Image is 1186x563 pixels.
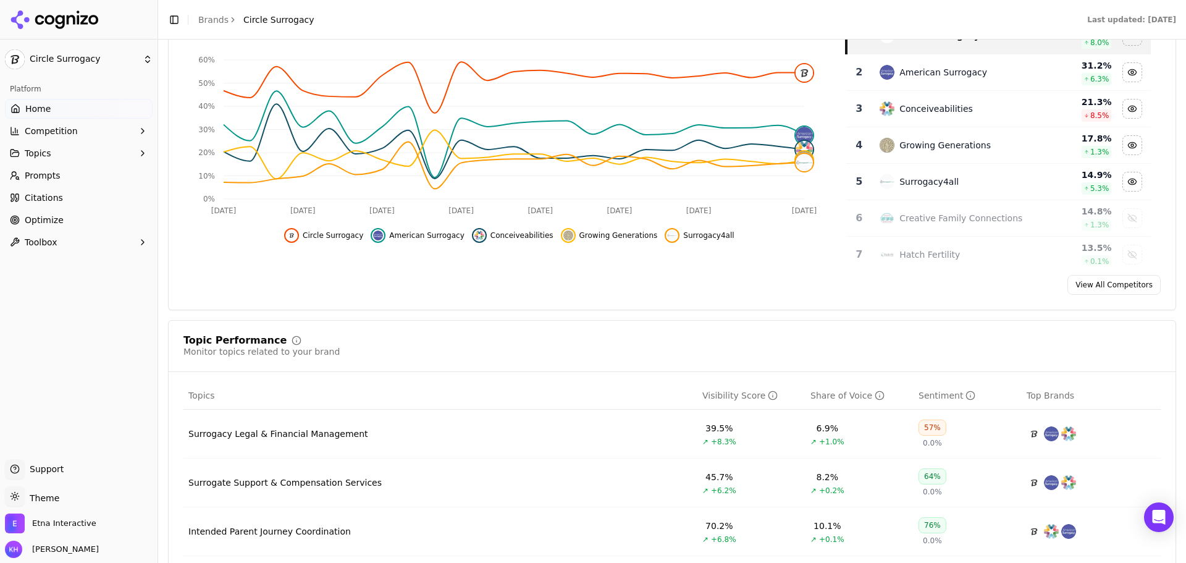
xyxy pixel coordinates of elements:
tspan: [DATE] [448,206,474,215]
span: Circle Surrogacy [303,231,363,240]
div: 7 [851,247,868,262]
div: 64% [919,468,946,485]
tspan: [DATE] [686,206,712,215]
img: american surrogacy [373,231,383,240]
img: surrogacy4all [880,174,894,189]
span: Optimize [25,214,64,226]
button: Hide growing generations data [1122,135,1142,155]
span: Growing Generations [579,231,658,240]
th: sentiment [914,382,1022,410]
div: 17.8 % [1032,132,1111,145]
span: 0.1 % [1090,256,1109,266]
th: Topics [183,382,697,410]
img: growing generations [563,231,573,240]
div: Surrogate Support & Compensation Services [188,476,382,489]
tr: 3conceiveabilitiesConceiveabilities21.3%8.5%Hide conceiveabilities data [846,91,1151,127]
span: 1.3 % [1090,147,1109,157]
span: 1.3 % [1090,220,1109,230]
a: Optimize [5,210,153,230]
div: 2 [851,65,868,80]
div: 57% [919,420,946,436]
button: Hide american surrogacy data [371,228,465,243]
div: Last updated: [DATE] [1087,15,1176,25]
span: ↗ [810,486,817,496]
button: Open organization switcher [5,514,96,533]
nav: breadcrumb [198,14,314,26]
img: hatch fertility [880,247,894,262]
span: ↗ [810,437,817,447]
div: Platform [5,79,153,99]
img: circle surrogacy [1027,475,1041,490]
span: Support [25,463,64,475]
tspan: [DATE] [528,206,553,215]
img: american surrogacy [1044,426,1059,441]
tr: 5surrogacy4allSurrogacy4all14.9%5.3%Hide surrogacy4all data [846,164,1151,200]
tspan: [DATE] [369,206,395,215]
span: Topics [188,389,215,402]
div: Conceiveabilities [899,103,973,115]
div: 13.5 % [1032,242,1111,254]
tspan: [DATE] [792,206,817,215]
img: american surrogacy [1061,524,1076,539]
span: Topics [25,147,51,159]
div: 10.1% [814,520,841,532]
div: 39.5% [705,422,733,434]
a: Intended Parent Journey Coordination [188,525,351,538]
a: Citations [5,188,153,208]
tr: 6creative family connectionsCreative Family Connections14.8%1.3%Show creative family connections ... [846,200,1151,237]
span: 0.0% [923,536,942,546]
span: +1.0% [819,437,844,447]
button: Hide surrogacy4all data [665,228,734,243]
button: Hide circle surrogacy data [284,228,363,243]
div: 6 [851,211,868,226]
a: Surrogacy Legal & Financial Management [188,428,368,440]
div: Monitor topics related to your brand [183,345,340,358]
img: creative family connections [880,211,894,226]
span: 5.3 % [1090,184,1109,193]
div: Visibility Score [702,389,778,402]
div: Growing Generations [899,139,991,151]
button: Hide surrogacy4all data [1122,172,1142,192]
img: growing generations [796,151,813,169]
div: Sentiment [919,389,975,402]
div: 76% [919,517,946,533]
img: growing generations [880,138,894,153]
div: 14.8 % [1032,205,1111,218]
img: conceiveabilities [1061,475,1076,490]
span: +6.2% [711,486,736,496]
button: Open user button [5,541,99,558]
img: circle surrogacy [1027,426,1041,441]
div: 8.2% [817,471,839,483]
div: 6.9% [817,422,839,434]
span: Home [25,103,51,115]
span: Top Brands [1027,389,1074,402]
div: 14.9 % [1032,169,1111,181]
button: Hide american surrogacy data [1122,62,1142,82]
div: Creative Family Connections [899,212,1022,224]
tspan: [DATE] [290,206,316,215]
span: American Surrogacy [389,231,465,240]
button: Topics [5,143,153,163]
button: Hide growing generations data [561,228,658,243]
span: Competition [25,125,78,137]
div: Topic Performance [183,336,287,345]
tspan: [DATE] [211,206,237,215]
tr: 4growing generationsGrowing Generations17.8%1.3%Hide growing generations data [846,127,1151,164]
tspan: 30% [198,125,215,134]
div: 31.2 % [1032,59,1111,72]
tspan: 60% [198,56,215,64]
div: Surrogacy4all [899,176,959,188]
img: conceiveabilities [1044,524,1059,539]
img: Kristin Hansen [5,541,22,558]
tr: 7hatch fertilityHatch Fertility13.5%0.1%Show hatch fertility data [846,237,1151,273]
span: Circle Surrogacy [243,14,314,26]
th: visibilityScore [697,382,805,410]
tspan: 20% [198,148,215,157]
img: conceiveabilities [880,101,894,116]
span: ↗ [702,437,709,447]
img: circle surrogacy [796,64,813,82]
a: Brands [198,15,229,25]
img: Etna Interactive [5,514,25,533]
button: Show hatch fertility data [1122,245,1142,265]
